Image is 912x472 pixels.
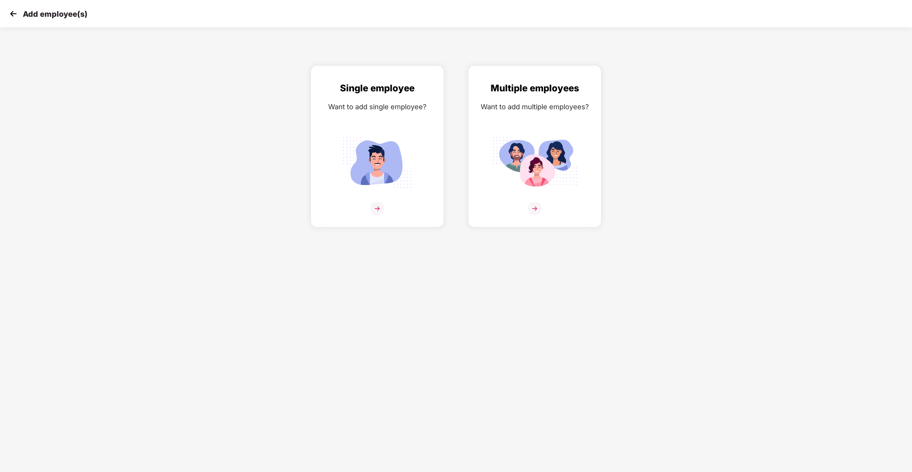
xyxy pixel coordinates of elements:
div: Single employee [319,81,436,96]
img: svg+xml;base64,PHN2ZyB4bWxucz0iaHR0cDovL3d3dy53My5vcmcvMjAwMC9zdmciIGlkPSJTaW5nbGVfZW1wbG95ZWUiIH... [335,133,420,192]
img: svg+xml;base64,PHN2ZyB4bWxucz0iaHR0cDovL3d3dy53My5vcmcvMjAwMC9zdmciIHdpZHRoPSIzNiIgaGVpZ2h0PSIzNi... [370,202,384,215]
div: Want to add multiple employees? [476,101,593,112]
div: Multiple employees [476,81,593,96]
img: svg+xml;base64,PHN2ZyB4bWxucz0iaHR0cDovL3d3dy53My5vcmcvMjAwMC9zdmciIGlkPSJNdWx0aXBsZV9lbXBsb3llZS... [492,133,577,192]
img: svg+xml;base64,PHN2ZyB4bWxucz0iaHR0cDovL3d3dy53My5vcmcvMjAwMC9zdmciIHdpZHRoPSIzNiIgaGVpZ2h0PSIzNi... [528,202,542,215]
div: Want to add single employee? [319,101,436,112]
img: svg+xml;base64,PHN2ZyB4bWxucz0iaHR0cDovL3d3dy53My5vcmcvMjAwMC9zdmciIHdpZHRoPSIzMCIgaGVpZ2h0PSIzMC... [8,8,19,19]
p: Add employee(s) [23,10,87,19]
